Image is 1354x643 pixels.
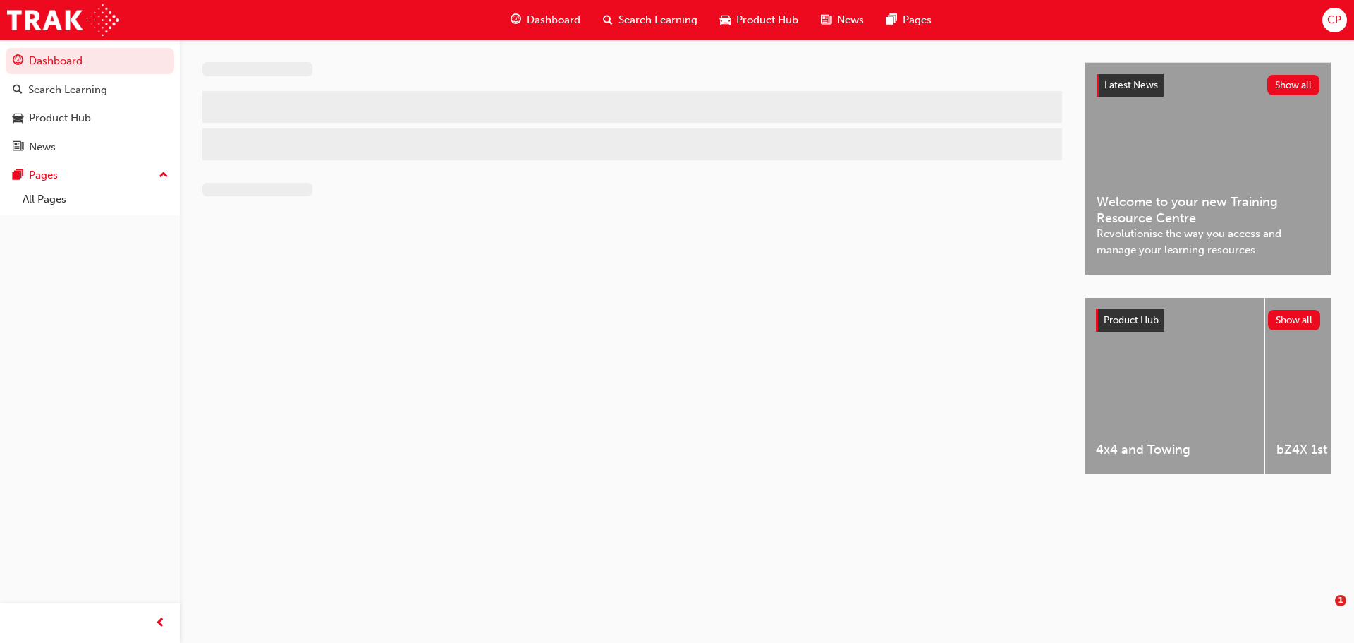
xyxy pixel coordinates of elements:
[6,105,174,131] a: Product Hub
[6,162,174,188] button: Pages
[1097,194,1319,226] span: Welcome to your new Training Resource Centre
[6,48,174,74] a: Dashboard
[159,167,169,185] span: up-icon
[903,12,932,28] span: Pages
[29,167,58,184] div: Pages
[13,112,23,125] span: car-icon
[1096,309,1320,332] a: Product HubShow all
[618,12,697,28] span: Search Learning
[592,6,709,35] a: search-iconSearch Learning
[29,139,56,155] div: News
[1085,298,1264,474] a: 4x4 and Towing
[736,12,798,28] span: Product Hub
[1104,314,1159,326] span: Product Hub
[1327,12,1341,28] span: CP
[527,12,580,28] span: Dashboard
[603,11,613,29] span: search-icon
[1097,74,1319,97] a: Latest NewsShow all
[7,4,119,36] img: Trak
[1322,8,1347,32] button: CP
[155,615,166,632] span: prev-icon
[13,141,23,154] span: news-icon
[511,11,521,29] span: guage-icon
[709,6,810,35] a: car-iconProduct Hub
[821,11,831,29] span: news-icon
[6,77,174,103] a: Search Learning
[1097,226,1319,258] span: Revolutionise the way you access and manage your learning resources.
[13,169,23,182] span: pages-icon
[499,6,592,35] a: guage-iconDashboard
[6,134,174,160] a: News
[17,188,174,210] a: All Pages
[1085,62,1331,275] a: Latest NewsShow allWelcome to your new Training Resource CentreRevolutionise the way you access a...
[1268,310,1321,330] button: Show all
[13,84,23,97] span: search-icon
[1267,75,1320,95] button: Show all
[6,45,174,162] button: DashboardSearch LearningProduct HubNews
[1096,442,1253,458] span: 4x4 and Towing
[720,11,731,29] span: car-icon
[875,6,943,35] a: pages-iconPages
[28,82,107,98] div: Search Learning
[1306,595,1340,629] iframe: Intercom live chat
[1335,595,1346,606] span: 1
[29,110,91,126] div: Product Hub
[886,11,897,29] span: pages-icon
[810,6,875,35] a: news-iconNews
[837,12,864,28] span: News
[13,55,23,68] span: guage-icon
[1104,79,1158,91] span: Latest News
